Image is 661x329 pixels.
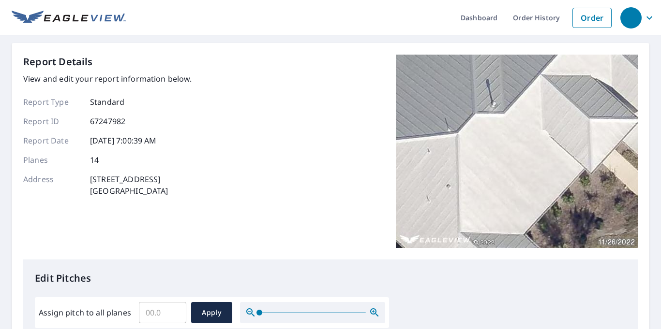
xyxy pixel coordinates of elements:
[191,302,232,323] button: Apply
[23,96,81,108] p: Report Type
[23,55,93,69] p: Report Details
[90,173,168,197] p: [STREET_ADDRESS] [GEOGRAPHIC_DATA]
[23,154,81,166] p: Planes
[39,307,131,318] label: Assign pitch to all planes
[90,96,124,108] p: Standard
[23,115,81,127] p: Report ID
[199,307,225,319] span: Apply
[12,11,126,25] img: EV Logo
[90,115,125,127] p: 67247982
[90,135,157,146] p: [DATE] 7:00:39 AM
[139,299,186,326] input: 00.0
[90,154,99,166] p: 14
[572,8,612,28] a: Order
[23,173,81,197] p: Address
[35,271,626,286] p: Edit Pitches
[396,55,638,248] img: Top image
[23,73,192,85] p: View and edit your report information below.
[23,135,81,146] p: Report Date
